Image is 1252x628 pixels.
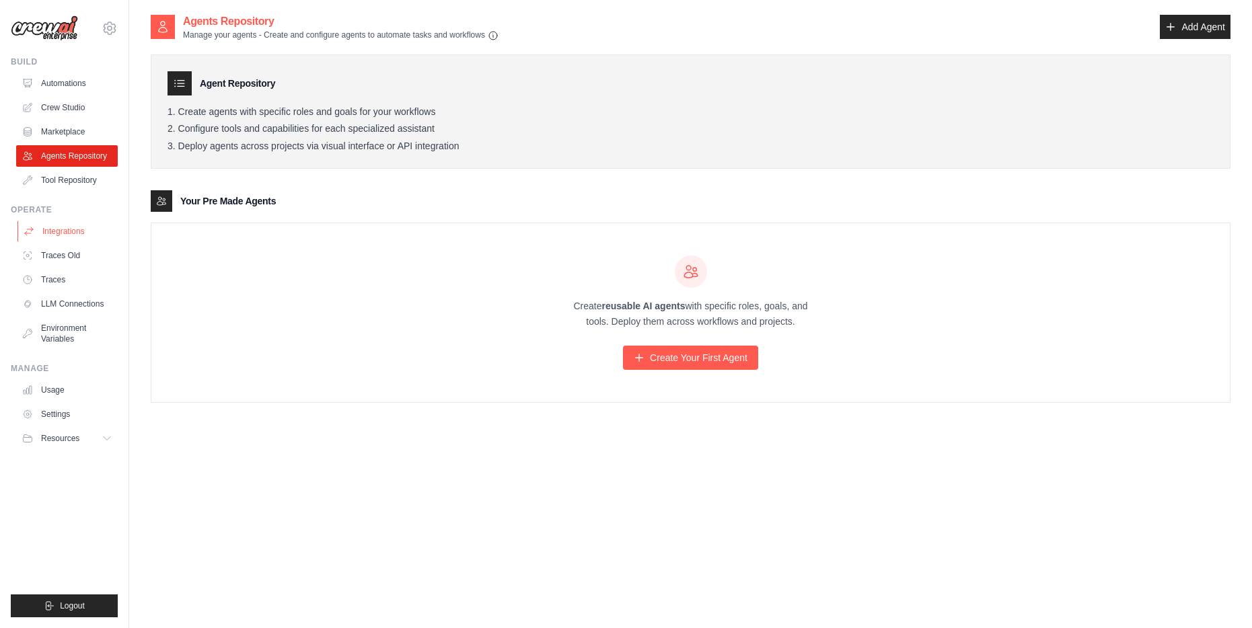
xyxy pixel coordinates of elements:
[168,123,1214,135] li: Configure tools and capabilities for each specialized assistant
[16,293,118,315] a: LLM Connections
[11,363,118,374] div: Manage
[41,433,79,444] span: Resources
[180,194,276,208] h3: Your Pre Made Agents
[16,317,118,350] a: Environment Variables
[183,30,499,41] p: Manage your agents - Create and configure agents to automate tasks and workflows
[183,13,499,30] h2: Agents Repository
[16,269,118,290] a: Traces
[1160,15,1230,39] a: Add Agent
[16,428,118,449] button: Resources
[16,245,118,266] a: Traces Old
[623,346,758,370] a: Create Your First Agent
[16,169,118,191] a: Tool Repository
[16,97,118,118] a: Crew Studio
[11,594,118,617] button: Logout
[11,204,118,215] div: Operate
[16,403,118,425] a: Settings
[11,15,78,41] img: Logo
[60,600,85,611] span: Logout
[562,299,820,329] p: Create with specific roles, goals, and tools. Deploy them across workflows and projects.
[200,77,275,90] h3: Agent Repository
[16,121,118,143] a: Marketplace
[168,141,1214,153] li: Deploy agents across projects via visual interface or API integration
[11,56,118,67] div: Build
[601,301,685,311] strong: reusable AI agents
[16,145,118,167] a: Agents Repository
[17,221,119,242] a: Integrations
[16,73,118,94] a: Automations
[16,379,118,401] a: Usage
[168,106,1214,118] li: Create agents with specific roles and goals for your workflows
